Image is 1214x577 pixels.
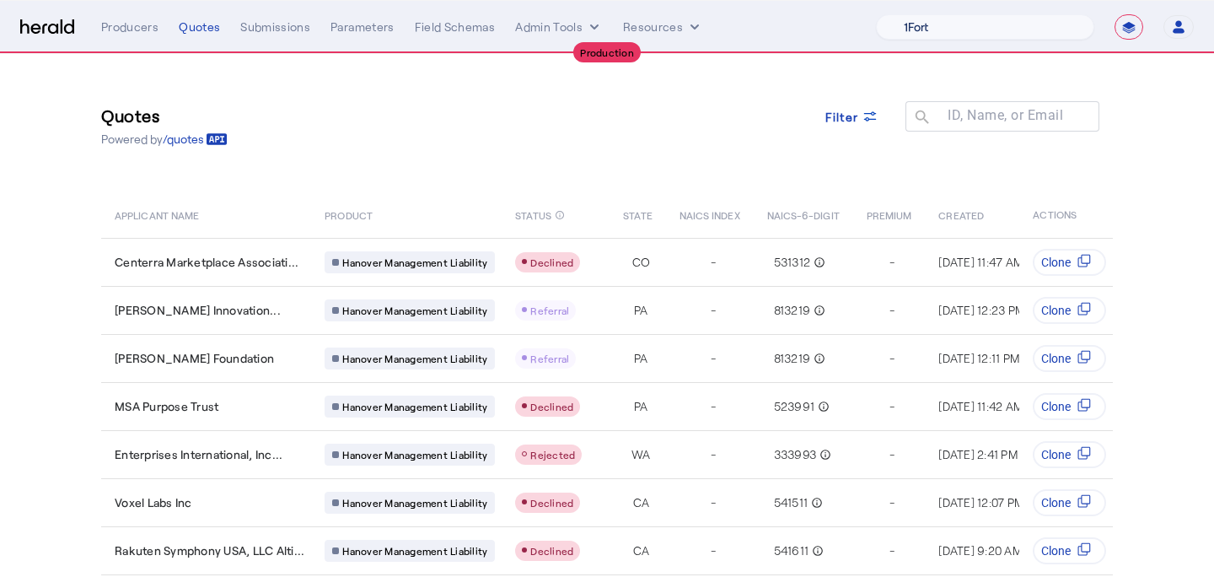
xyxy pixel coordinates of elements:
span: CO [632,254,651,271]
span: MSA Purpose Trust [115,398,218,415]
span: STATUS [515,206,551,223]
span: PA [634,350,648,367]
button: Clone [1033,441,1106,468]
span: PA [634,302,648,319]
span: - [889,542,894,559]
span: PRODUCT [325,206,373,223]
mat-icon: info_outline [810,254,825,271]
span: - [889,446,894,463]
span: Declined [530,256,573,268]
span: Hanover Management Liability [342,448,487,461]
span: 523991 [774,398,815,415]
span: Declined [530,401,573,413]
button: Clone [1033,345,1106,372]
span: Clone [1041,398,1071,415]
span: CREATED [938,206,984,223]
span: - [711,254,716,271]
button: Clone [1033,537,1106,564]
span: PA [634,398,648,415]
span: CA [633,542,650,559]
span: Hanover Management Liability [342,544,487,558]
span: WA [631,446,651,463]
span: 813219 [774,302,811,319]
span: Referral [530,353,569,364]
span: Rejected [530,449,575,461]
button: Clone [1033,393,1106,420]
span: - [711,446,716,463]
span: Declined [530,497,573,509]
mat-icon: info_outline [808,494,823,511]
span: NAICS-6-DIGIT [767,206,840,223]
div: Quotes [179,19,220,35]
mat-label: ID, Name, or Email [948,107,1063,123]
span: - [711,494,716,511]
span: - [889,254,894,271]
span: 333993 [774,446,817,463]
span: - [711,302,716,319]
span: 541511 [774,494,808,511]
span: [DATE] 2:41 PM [938,447,1018,461]
span: [DATE] 12:11 PM [938,351,1019,365]
span: Centerra Marketplace Associati... [115,254,298,271]
span: - [889,302,894,319]
span: Clone [1041,254,1071,271]
span: Rakuten Symphony USA, LLC Alti... [115,542,304,559]
span: Voxel Labs Inc [115,494,192,511]
span: PREMIUM [867,206,912,223]
mat-icon: info_outline [808,542,824,559]
mat-icon: info_outline [555,206,565,224]
span: Clone [1041,494,1071,511]
span: STATE [623,206,652,223]
button: Filter [812,101,893,132]
div: Field Schemas [415,19,496,35]
span: Hanover Management Liability [342,400,487,413]
a: /quotes [163,131,228,148]
mat-icon: info_outline [816,446,831,463]
span: Hanover Management Liability [342,256,487,269]
span: Hanover Management Liability [342,304,487,317]
span: Clone [1041,350,1071,367]
mat-icon: info_outline [814,398,830,415]
span: [PERSON_NAME] Foundation [115,350,274,367]
span: [DATE] 11:47 AM [938,255,1023,269]
button: internal dropdown menu [515,19,603,35]
button: Resources dropdown menu [623,19,703,35]
span: - [889,398,894,415]
span: NAICS INDEX [680,206,740,223]
span: Clone [1041,542,1071,559]
h3: Quotes [101,104,228,127]
div: Parameters [330,19,395,35]
p: Powered by [101,131,228,148]
button: Clone [1033,297,1106,324]
span: - [889,350,894,367]
span: - [889,494,894,511]
span: Clone [1041,302,1071,319]
button: Clone [1033,249,1106,276]
span: [DATE] 12:07 PM [938,495,1023,510]
span: [PERSON_NAME] Innovation... [115,302,281,319]
span: Hanover Management Liability [342,352,487,365]
span: Enterprises International, Inc... [115,446,282,463]
mat-icon: info_outline [810,350,825,367]
span: 541611 [774,542,809,559]
span: - [711,542,716,559]
span: - [711,398,716,415]
mat-icon: search [905,108,934,129]
img: Herald Logo [20,19,74,35]
th: ACTIONS [1019,191,1114,238]
span: 813219 [774,350,811,367]
div: Submissions [240,19,310,35]
span: Referral [530,305,569,316]
mat-icon: info_outline [810,302,825,319]
span: - [711,350,716,367]
div: Producers [101,19,158,35]
span: 531312 [774,254,811,271]
span: APPLICANT NAME [115,206,199,223]
span: Filter [825,108,859,126]
span: Hanover Management Liability [342,496,487,510]
button: Clone [1033,489,1106,516]
span: CA [633,494,650,511]
span: [DATE] 12:23 PM [938,303,1024,317]
span: Clone [1041,446,1071,463]
span: [DATE] 9:20 AM [938,543,1022,558]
